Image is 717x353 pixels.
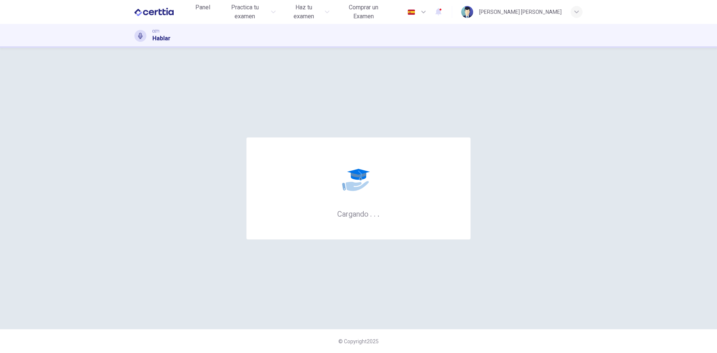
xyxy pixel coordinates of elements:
[377,207,380,219] h6: .
[191,1,215,23] a: Panel
[152,34,171,43] h1: Hablar
[338,3,389,21] span: Comprar un Examen
[373,207,376,219] h6: .
[337,209,380,219] h6: Cargando
[221,3,269,21] span: Practica tu examen
[370,207,372,219] h6: .
[191,1,215,14] button: Panel
[218,1,279,23] button: Practica tu examen
[134,4,174,19] img: CERTTIA logo
[338,338,379,344] span: © Copyright 2025
[407,9,416,15] img: es
[335,1,392,23] button: Comprar un Examen
[479,7,562,16] div: [PERSON_NAME] [PERSON_NAME]
[195,3,210,12] span: Panel
[134,4,191,19] a: CERTTIA logo
[461,6,473,18] img: Profile picture
[282,1,332,23] button: Haz tu examen
[152,29,160,34] span: CET1
[285,3,322,21] span: Haz tu examen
